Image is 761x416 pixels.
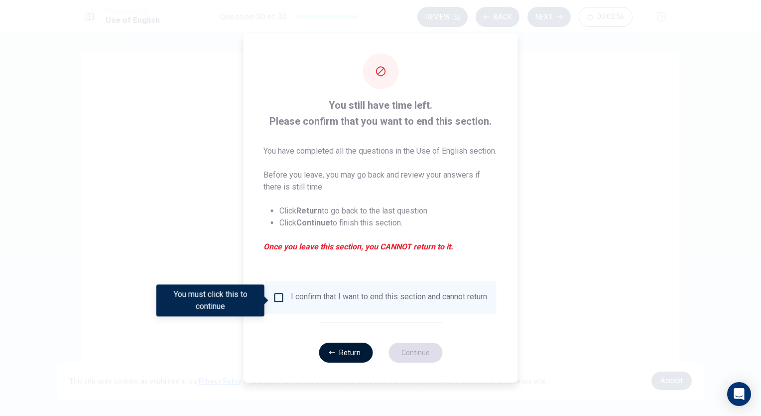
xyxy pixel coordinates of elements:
[296,206,322,215] strong: Return
[279,217,498,229] li: Click to finish this section.
[291,292,489,304] div: I confirm that I want to end this section and cannot return.
[263,145,498,157] p: You have completed all the questions in the Use of English section.
[727,382,751,406] div: Open Intercom Messenger
[263,169,498,193] p: Before you leave, you may go back and review your answers if there is still time.
[296,218,330,227] strong: Continue
[279,205,498,217] li: Click to go back to the last question
[156,284,264,316] div: You must click this to continue
[263,241,498,253] em: Once you leave this section, you CANNOT return to it.
[263,97,498,129] span: You still have time left. Please confirm that you want to end this section.
[388,343,442,363] button: Continue
[319,343,373,363] button: Return
[273,292,285,304] span: You must click this to continue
